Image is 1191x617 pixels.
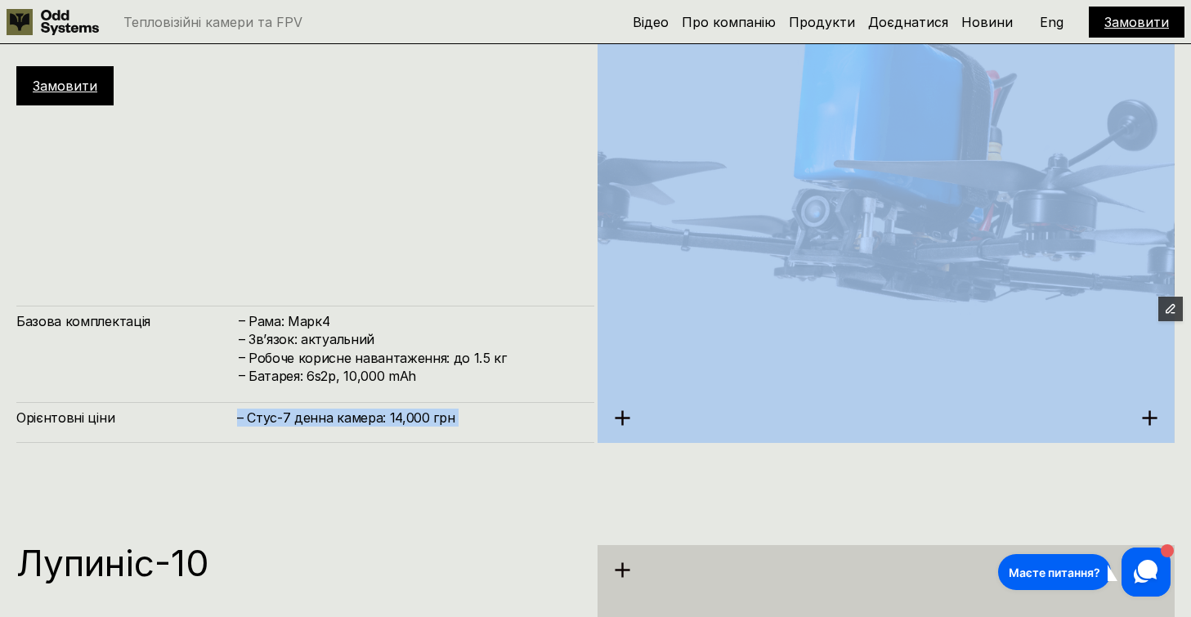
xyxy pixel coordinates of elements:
a: Про компанію [682,14,776,30]
a: Доєднатися [868,14,948,30]
iframe: HelpCrunch [994,543,1175,601]
h4: – [239,366,245,384]
a: Замовити [33,78,97,94]
h4: Рама: Марк4 [248,312,578,330]
h4: – [239,311,245,329]
a: Новини [961,14,1013,30]
a: Замовити [1104,14,1169,30]
h4: – Стус-7 денна камера: 14,000 грн [237,409,578,427]
p: Тепловізійні камери та FPV [123,16,302,29]
h4: Робоче корисне навантаження: до 1.5 кг [248,349,578,367]
h1: Лупиніс-10 [16,545,578,581]
h4: Зв’язок: актуальний [248,330,578,348]
button: Edit Framer Content [1158,297,1183,321]
h4: – [239,348,245,366]
a: Продукти [789,14,855,30]
h4: Батарея: 6s2p, 10,000 mAh [248,367,578,385]
a: Відео [633,14,669,30]
h4: Базова комплектація [16,312,237,330]
h4: Орієнтовні ціни [16,409,237,427]
h4: – [239,329,245,347]
p: Eng [1040,16,1063,29]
